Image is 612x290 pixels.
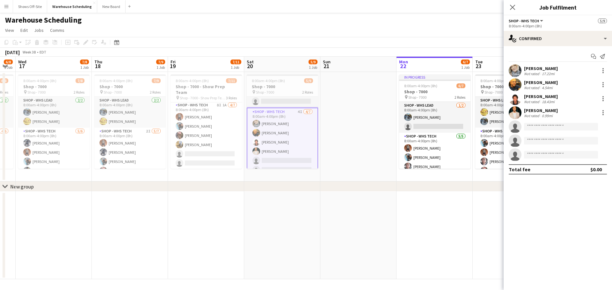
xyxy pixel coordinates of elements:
[47,0,97,13] button: Warehouse Scheduling
[18,128,90,195] app-card-role: Shop - WHS Tech5/68:00am-4:00pm (8h)[PERSON_NAME][PERSON_NAME][PERSON_NAME][PERSON_NAME]
[156,60,165,64] span: 7/9
[541,113,554,118] div: 0.99mi
[94,97,166,128] app-card-role: Shop - WHS Lead2/28:00am-4:00pm (8h)[PERSON_NAME][PERSON_NAME]
[475,74,547,169] app-job-card: 8:00am-4:00pm (8h)7/7Shop - 7000 Shop - 70002 RolesShop - WHS Lead2/28:00am-4:00pm (8h)[PERSON_NA...
[226,95,237,100] span: 3 Roles
[399,102,470,133] app-card-role: Shop - WHS Lead1/28:00am-4:00pm (8h)[PERSON_NAME]
[541,99,556,104] div: 18.43mi
[10,183,34,190] div: New group
[304,78,313,83] span: 5/9
[157,65,165,70] div: 1 Job
[171,74,242,169] app-job-card: 8:00am-4:00pm (8h)7/11Shop - 7000 - Show Prep Team Shop - 7000 - Show Prep Team3 RolesShop - WHS ...
[524,94,558,99] div: [PERSON_NAME]
[509,24,607,28] div: 8:00am-4:00pm (8h)
[524,66,558,71] div: [PERSON_NAME]
[302,90,313,95] span: 2 Roles
[475,128,547,186] app-card-role: Shop - WHS Tech5/58:00am-4:00pm (8h)[PERSON_NAME][PERSON_NAME][PERSON_NAME][PERSON_NAME]
[480,78,514,83] span: 8:00am-4:00pm (8h)
[80,60,89,64] span: 7/8
[94,74,166,169] app-job-card: 8:00am-4:00pm (8h)7/9Shop - 7000 Shop - 70002 RolesShop - WHS Lead2/28:00am-4:00pm (8h)[PERSON_NA...
[152,78,161,83] span: 7/9
[104,90,122,95] span: Shop - 7000
[252,78,285,83] span: 8:00am-4:00pm (8h)
[504,3,612,11] h3: Job Fulfilment
[3,26,17,34] a: View
[93,62,102,70] span: 18
[97,0,126,13] button: New Board
[524,85,541,90] div: Not rated
[20,27,28,33] span: Edit
[509,166,530,173] div: Total fee
[247,84,318,89] h3: Shop - 7000
[408,95,426,100] span: Shop - 7000
[246,62,254,70] span: 20
[34,27,44,33] span: Jobs
[32,26,46,34] a: Jobs
[231,65,241,70] div: 1 Job
[180,95,226,100] span: Shop - 7000 - Show Prep Team
[524,99,541,104] div: Not rated
[541,71,556,76] div: 17.22mi
[171,102,242,179] app-card-role: Shop - WHS Tech8I1A4/78:00am-4:00pm (8h)[PERSON_NAME][PERSON_NAME][PERSON_NAME][PERSON_NAME]
[524,71,541,76] div: Not rated
[74,90,84,95] span: 2 Roles
[475,84,547,89] h3: Shop - 7000
[509,18,539,23] span: Shop - WHS Tech
[524,113,541,118] div: Not rated
[247,59,254,65] span: Sat
[5,15,82,25] h1: Warehouse Scheduling
[399,133,470,191] app-card-role: Shop - WHS Tech5/58:00am-4:00pm (8h)[PERSON_NAME][PERSON_NAME][PERSON_NAME]
[455,95,465,100] span: 2 Roles
[21,50,37,54] span: Week 38
[509,18,544,23] button: Shop - WHS Tech
[322,62,331,70] span: 21
[99,78,133,83] span: 8:00am-4:00pm (8h)
[309,60,317,64] span: 5/9
[399,74,470,169] app-job-card: In progress8:00am-4:00pm (8h)6/7Shop - 7000 Shop - 70002 RolesShop - WHS Lead1/28:00am-4:00pm (8h...
[475,59,483,65] span: Tue
[171,59,176,65] span: Fri
[247,74,318,169] div: 8:00am-4:00pm (8h)5/9Shop - 7000 Shop - 70002 RolesShop - WHS Lead1/28:00am-4:00pm (8h)[PERSON_NA...
[404,83,437,88] span: 8:00am-4:00pm (8h)
[256,90,274,95] span: Shop - 7000
[226,78,237,83] span: 7/11
[323,59,331,65] span: Sun
[4,65,12,70] div: 1 Job
[309,65,317,70] div: 1 Job
[398,62,408,70] span: 22
[504,31,612,46] div: Confirmed
[94,128,166,205] app-card-role: Shop - WHS Tech2I5/78:00am-4:00pm (8h)[PERSON_NAME][PERSON_NAME][PERSON_NAME][PERSON_NAME]
[94,59,102,65] span: Thu
[18,74,90,169] app-job-card: 8:00am-4:00pm (8h)7/8Shop - 7000 Shop - 70002 RolesShop - WHS Lead2/28:00am-4:00pm (8h)[PERSON_NA...
[461,65,470,70] div: 1 Job
[170,62,176,70] span: 19
[484,90,503,95] span: Shop - 7000
[13,0,47,13] button: Shows Off-Site
[18,59,26,65] span: Wed
[47,26,67,34] a: Comms
[76,78,84,83] span: 7/8
[399,74,470,80] div: In progress
[399,89,470,95] h3: Shop - 7000
[524,80,558,85] div: [PERSON_NAME]
[461,60,470,64] span: 6/7
[50,27,64,33] span: Comms
[5,49,20,55] div: [DATE]
[94,84,166,89] h3: Shop - 7000
[18,97,90,128] app-card-role: Shop - WHS Lead2/28:00am-4:00pm (8h)[PERSON_NAME][PERSON_NAME]
[399,59,408,65] span: Mon
[524,108,558,113] div: [PERSON_NAME]
[230,60,241,64] span: 7/11
[17,62,26,70] span: 17
[474,62,483,70] span: 23
[27,90,46,95] span: Shop - 7000
[80,65,89,70] div: 1 Job
[247,108,318,186] app-card-role: Shop - WHS Tech4I4/78:00am-4:00pm (8h)[PERSON_NAME][PERSON_NAME][PERSON_NAME][PERSON_NAME]
[18,84,90,89] h3: Shop - 7000
[18,26,30,34] a: Edit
